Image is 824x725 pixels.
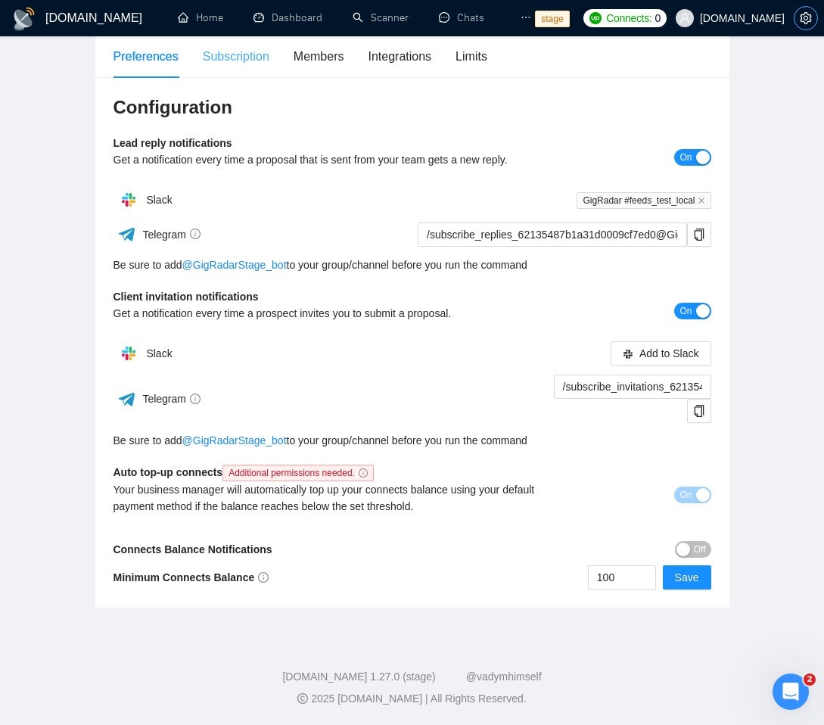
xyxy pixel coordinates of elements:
button: setting [794,6,818,30]
div: 2025 [DOMAIN_NAME] | All Rights Reserved. [12,691,812,707]
a: @vadymhimself [466,671,542,683]
span: On [679,149,692,166]
div: Your business manager will automatically top up your connects balance using your default payment ... [113,481,562,515]
span: slack [623,348,633,359]
h3: Configuration [113,95,711,120]
span: On [679,487,692,503]
span: Add to Slack [639,345,699,362]
a: @GigRadarStage_bot [182,257,287,273]
div: Get a notification every time a proposal that is sent from your team gets a new reply. [113,151,562,168]
b: Connects Balance Notifications [113,543,272,555]
img: hpQkSZIkSZIkSZIkSZIkSZIkSZIkSZIkSZIkSZIkSZIkSZIkSZIkSZIkSZIkSZIkSZIkSZIkSZIkSZIkSZIkSZIkSZIkSZIkS... [113,338,144,369]
span: Telegram [142,393,201,405]
b: Lead reply notifications [113,137,232,149]
span: copyright [297,693,308,704]
span: 2 [804,674,816,686]
div: Subscription [203,47,269,66]
span: Slack [146,347,172,359]
span: Telegram [142,229,201,241]
a: homeHome [178,11,223,24]
a: dashboardDashboard [253,11,322,24]
iframe: Intercom live chat [773,674,809,710]
span: 0 [655,10,661,26]
a: messageChats [439,11,490,24]
a: @GigRadarStage_bot [182,432,287,449]
span: info-circle [190,394,201,404]
button: Save [663,565,711,590]
span: info-circle [190,229,201,239]
span: info-circle [258,572,269,583]
div: Integrations [368,47,432,66]
span: copy [688,405,711,417]
div: Be sure to add to your group/channel before you run the command [113,432,711,449]
span: copy [688,229,711,241]
span: ellipsis [521,12,531,23]
img: hpQkSZIkSZIkSZIkSZIkSZIkSZIkSZIkSZIkSZIkSZIkSZIkSZIkSZIkSZIkSZIkSZIkSZIkSZIkSZIkSZIkSZIkSZIkSZIkS... [113,185,144,215]
span: setting [794,12,817,24]
a: setting [794,12,818,24]
a: searchScanner [353,11,409,24]
span: Connects: [606,10,651,26]
img: ww3wtPAAAAAElFTkSuQmCC [117,225,136,244]
span: close [698,197,705,204]
button: copy [687,222,711,247]
span: Off [694,541,706,558]
b: Auto top-up connects [113,466,380,478]
span: stage [535,11,569,27]
span: On [679,303,692,319]
span: GigRadar #feeds_test_local [577,192,711,209]
button: slackAdd to Slack [611,341,711,366]
img: upwork-logo.png [589,12,602,24]
span: Save [675,569,699,586]
a: [DOMAIN_NAME] 1.27.0 (stage) [282,671,435,683]
div: Limits [456,47,487,66]
img: logo [12,7,36,31]
span: user [679,13,690,23]
div: Get a notification every time a prospect invites you to submit a proposal. [113,305,562,322]
b: Client invitation notifications [113,291,259,303]
span: Slack [146,194,172,206]
b: Minimum Connects Balance [113,571,269,583]
div: Preferences [113,47,179,66]
div: Members [294,47,344,66]
span: Additional permissions needed. [222,465,374,481]
img: ww3wtPAAAAAElFTkSuQmCC [117,390,136,409]
div: Be sure to add to your group/channel before you run the command [113,257,711,273]
button: copy [687,399,711,423]
span: info-circle [359,468,368,478]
